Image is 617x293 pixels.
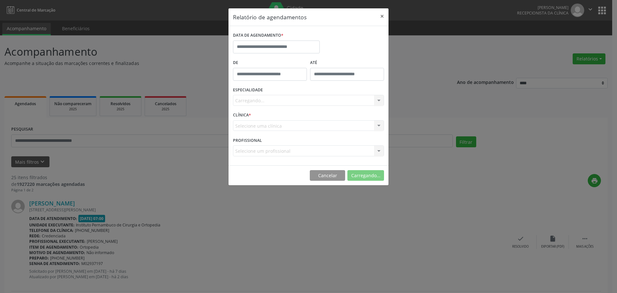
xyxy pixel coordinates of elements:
[347,170,384,181] button: Carregando...
[310,58,384,68] label: ATÉ
[310,170,345,181] button: Cancelar
[233,31,283,41] label: DATA DE AGENDAMENTO
[233,58,307,68] label: De
[233,110,251,120] label: CLÍNICA
[233,13,307,21] h5: Relatório de agendamentos
[376,8,389,24] button: Close
[233,135,262,145] label: PROFISSIONAL
[233,85,263,95] label: ESPECIALIDADE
